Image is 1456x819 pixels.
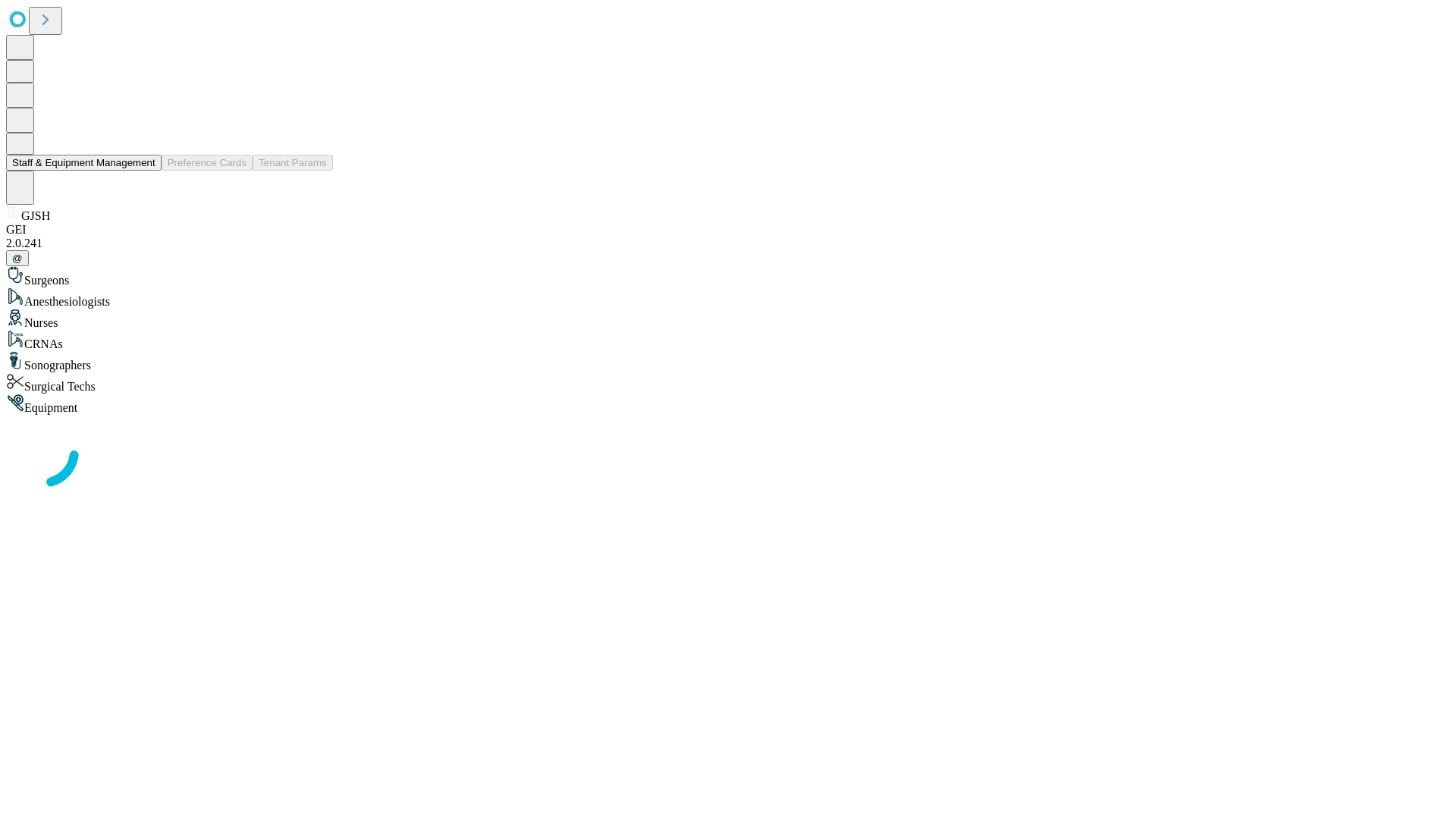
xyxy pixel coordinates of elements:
[6,309,1450,330] div: Nurses
[6,250,29,266] button: @
[6,351,1450,372] div: Sonographers
[6,237,1450,250] div: 2.0.241
[6,372,1450,394] div: Surgical Techs
[12,253,23,264] span: @
[21,209,50,222] span: GJSH
[6,155,162,171] button: Staff & Equipment Management
[6,223,1450,237] div: GEI
[6,394,1450,415] div: Equipment
[6,287,1450,309] div: Anesthesiologists
[6,330,1450,351] div: CRNAs
[162,155,253,171] button: Preference Cards
[6,266,1450,287] div: Surgeons
[253,155,333,171] button: Tenant Params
